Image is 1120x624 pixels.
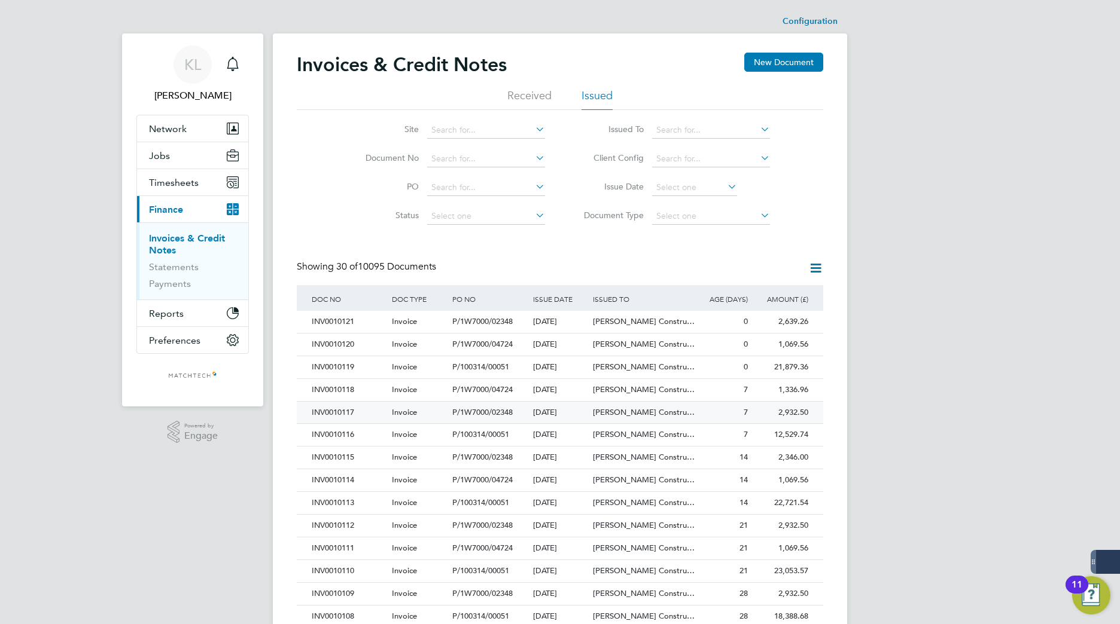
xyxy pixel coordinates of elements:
[392,520,417,530] span: Invoice
[739,543,748,553] span: 21
[452,588,513,598] span: P/1W7000/02348
[136,88,249,103] span: Karolina Linda
[751,334,811,356] div: 1,069.56
[309,560,389,582] div: INV0010110
[530,492,591,514] div: [DATE]
[751,379,811,401] div: 1,336.96
[392,362,417,372] span: Invoice
[136,45,249,103] a: KL[PERSON_NAME]
[149,278,191,289] a: Payments
[297,261,439,273] div: Showing
[593,316,695,326] span: [PERSON_NAME] Constru…
[739,452,748,462] span: 14
[136,366,249,385] a: Go to home page
[751,469,811,491] div: 1,069.56
[744,429,748,439] span: 7
[168,366,218,385] img: matchtech-logo-retina.png
[452,611,509,621] span: P/100314/00051
[137,142,248,169] button: Jobs
[530,560,591,582] div: [DATE]
[137,196,248,222] button: Finance
[739,565,748,576] span: 21
[751,583,811,605] div: 2,932.50
[652,151,770,167] input: Search for...
[582,88,613,110] li: Issued
[751,560,811,582] div: 23,053.57
[309,356,389,378] div: INV0010119
[690,285,751,313] div: AGE (DAYS)
[530,583,591,605] div: [DATE]
[593,520,695,530] span: [PERSON_NAME] Constru…
[744,362,748,372] span: 0
[309,469,389,491] div: INV0010114
[452,339,513,349] span: P/1W7000/04724
[452,384,513,394] span: P/1W7000/04724
[392,588,417,598] span: Invoice
[575,124,644,134] label: Issued To
[751,537,811,559] div: 1,069.56
[530,285,591,313] div: ISSUE DATE
[149,123,187,134] span: Network
[652,179,737,196] input: Select one
[593,611,695,621] span: [PERSON_NAME] Constru…
[751,424,811,446] div: 12,529.74
[427,122,545,139] input: Search for...
[392,384,417,394] span: Invoice
[309,379,389,401] div: INV0010118
[309,492,389,514] div: INV0010113
[137,222,248,299] div: Finance
[575,152,644,163] label: Client Config
[309,424,389,446] div: INV0010116
[739,588,748,598] span: 28
[452,452,513,462] span: P/1W7000/02348
[593,543,695,553] span: [PERSON_NAME] Constru…
[392,407,417,417] span: Invoice
[452,362,509,372] span: P/100314/00051
[350,152,419,163] label: Document No
[593,475,695,485] span: [PERSON_NAME] Constru…
[336,261,358,273] span: 30 of
[1072,576,1110,614] button: Open Resource Center, 11 new notifications
[530,356,591,378] div: [DATE]
[744,407,748,417] span: 7
[652,208,770,225] input: Select one
[652,122,770,139] input: Search for...
[427,208,545,225] input: Select one
[530,424,591,446] div: [DATE]
[530,537,591,559] div: [DATE]
[452,475,513,485] span: P/1W7000/04724
[350,181,419,192] label: PO
[452,316,513,326] span: P/1W7000/02348
[744,384,748,394] span: 7
[168,421,218,443] a: Powered byEngage
[309,285,389,313] div: DOC NO
[739,497,748,507] span: 14
[336,261,436,273] span: 10095 Documents
[392,543,417,553] span: Invoice
[149,177,199,188] span: Timesheets
[309,311,389,333] div: INV0010121
[744,316,748,326] span: 0
[739,520,748,530] span: 21
[392,452,417,462] span: Invoice
[530,402,591,424] div: [DATE]
[452,407,513,417] span: P/1W7000/02348
[1072,585,1082,600] div: 11
[507,88,552,110] li: Received
[530,311,591,333] div: [DATE]
[739,611,748,621] span: 28
[452,543,513,553] span: P/1W7000/04724
[122,33,263,406] nav: Main navigation
[530,446,591,469] div: [DATE]
[530,334,591,356] div: [DATE]
[575,181,644,192] label: Issue Date
[350,210,419,221] label: Status
[137,115,248,142] button: Network
[184,57,201,72] span: KL
[452,429,509,439] span: P/100314/00051
[751,446,811,469] div: 2,346.00
[309,334,389,356] div: INV0010120
[149,308,184,319] span: Reports
[137,169,248,195] button: Timesheets
[309,583,389,605] div: INV0010109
